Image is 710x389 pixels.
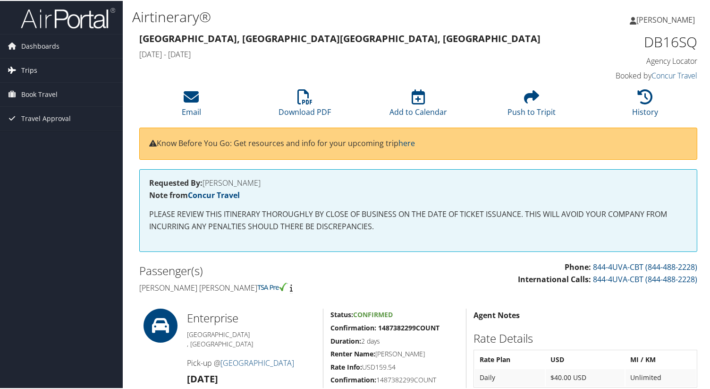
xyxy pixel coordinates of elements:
h4: [PERSON_NAME] [149,178,687,186]
h5: [GEOGRAPHIC_DATA] , [GEOGRAPHIC_DATA] [187,329,316,347]
h5: [PERSON_NAME] [330,348,459,358]
a: Add to Calendar [389,94,447,116]
td: Unlimited [625,368,696,385]
a: [GEOGRAPHIC_DATA] [220,357,294,367]
a: Concur Travel [188,189,240,199]
strong: Rate Info: [330,362,362,371]
a: here [398,137,415,147]
a: Concur Travel [651,69,697,80]
strong: International Calls: [518,273,591,284]
span: Travel Approval [21,106,71,130]
h4: Booked by [568,69,697,80]
a: 844-4UVA-CBT (844-488-2228) [593,261,697,271]
strong: Renter Name: [330,348,375,357]
h2: Passenger(s) [139,262,411,278]
h4: [DATE] - [DATE] [139,48,554,59]
strong: [GEOGRAPHIC_DATA], [GEOGRAPHIC_DATA] [GEOGRAPHIC_DATA], [GEOGRAPHIC_DATA] [139,31,541,44]
h1: DB16SQ [568,31,697,51]
strong: [DATE] [187,372,218,384]
th: Rate Plan [475,350,545,367]
h5: USD159.54 [330,362,459,371]
strong: Duration: [330,336,361,345]
span: Confirmed [353,309,393,318]
strong: Confirmation: 1487382299COUNT [330,322,440,331]
th: USD [546,350,625,367]
h2: Rate Details [473,329,697,346]
span: [PERSON_NAME] [636,14,695,24]
h4: Pick-up @ [187,357,316,367]
strong: Agent Notes [473,309,520,320]
a: [PERSON_NAME] [630,5,704,33]
a: 844-4UVA-CBT (844-488-2228) [593,273,697,284]
h1: Airtinerary® [132,6,514,26]
h5: 2 days [330,336,459,345]
span: Dashboards [21,34,59,57]
h4: [PERSON_NAME] [PERSON_NAME] [139,282,411,292]
th: MI / KM [625,350,696,367]
strong: Status: [330,309,353,318]
img: airportal-logo.png [21,6,115,28]
strong: Phone: [565,261,591,271]
img: tsa-precheck.png [257,282,288,290]
p: Know Before You Go: Get resources and info for your upcoming trip [149,137,687,149]
td: Daily [475,368,545,385]
h2: Enterprise [187,309,316,325]
h4: Agency Locator [568,55,697,65]
a: Push to Tripit [507,94,556,116]
span: Trips [21,58,37,81]
strong: Requested By: [149,177,203,187]
a: Email [182,94,201,116]
a: History [632,94,658,116]
p: PLEASE REVIEW THIS ITINERARY THOROUGHLY BY CLOSE OF BUSINESS ON THE DATE OF TICKET ISSUANCE. THIS... [149,207,687,232]
a: Download PDF [279,94,331,116]
strong: Confirmation: [330,374,376,383]
h5: 1487382299COUNT [330,374,459,384]
span: Book Travel [21,82,58,105]
td: $40.00 USD [546,368,625,385]
strong: Note from [149,189,240,199]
